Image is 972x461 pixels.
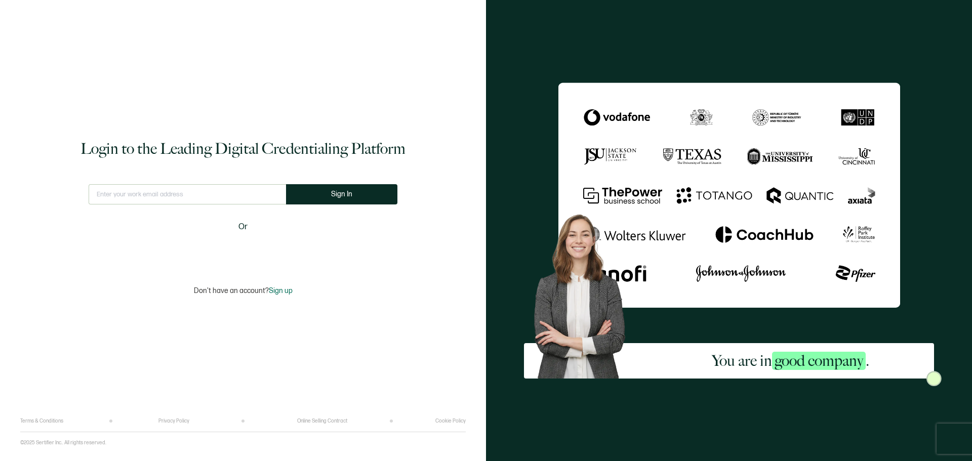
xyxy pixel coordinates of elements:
a: Online Selling Contract [297,418,347,424]
span: Or [238,221,248,233]
a: Terms & Conditions [20,418,63,424]
span: good company [772,352,866,370]
img: Sertifier Login - You are in <span class="strong-h">good company</span>. Hero [524,206,647,379]
a: Privacy Policy [158,418,189,424]
a: Cookie Policy [435,418,466,424]
img: Sertifier Login - You are in <span class="strong-h">good company</span>. [558,82,900,308]
input: Enter your work email address [89,184,286,204]
button: Sign In [286,184,397,204]
span: Sign up [269,286,293,295]
p: Don't have an account? [194,286,293,295]
h1: Login to the Leading Digital Credentialing Platform [80,139,406,159]
h2: You are in . [712,351,869,371]
span: Sign In [331,190,352,198]
p: ©2025 Sertifier Inc.. All rights reserved. [20,440,106,446]
img: Sertifier Login [926,371,942,386]
iframe: To enrich screen reader interactions, please activate Accessibility in Grammarly extension settings [180,240,306,262]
